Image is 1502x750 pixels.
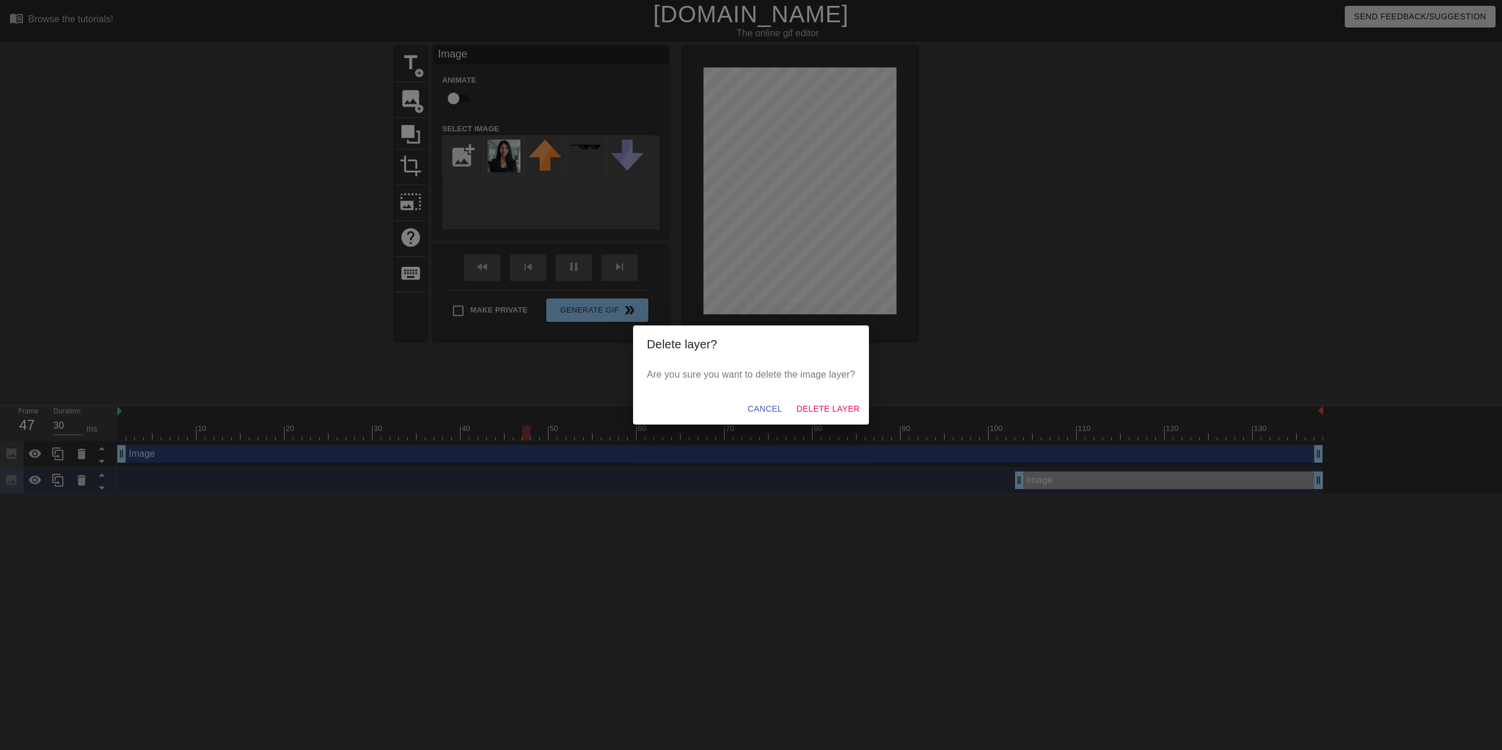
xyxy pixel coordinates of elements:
[743,398,787,420] button: Cancel
[791,398,864,420] button: Delete Layer
[647,335,855,354] h2: Delete layer?
[747,402,782,416] span: Cancel
[796,402,860,416] span: Delete Layer
[647,368,855,382] p: Are you sure you want to delete the image layer?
